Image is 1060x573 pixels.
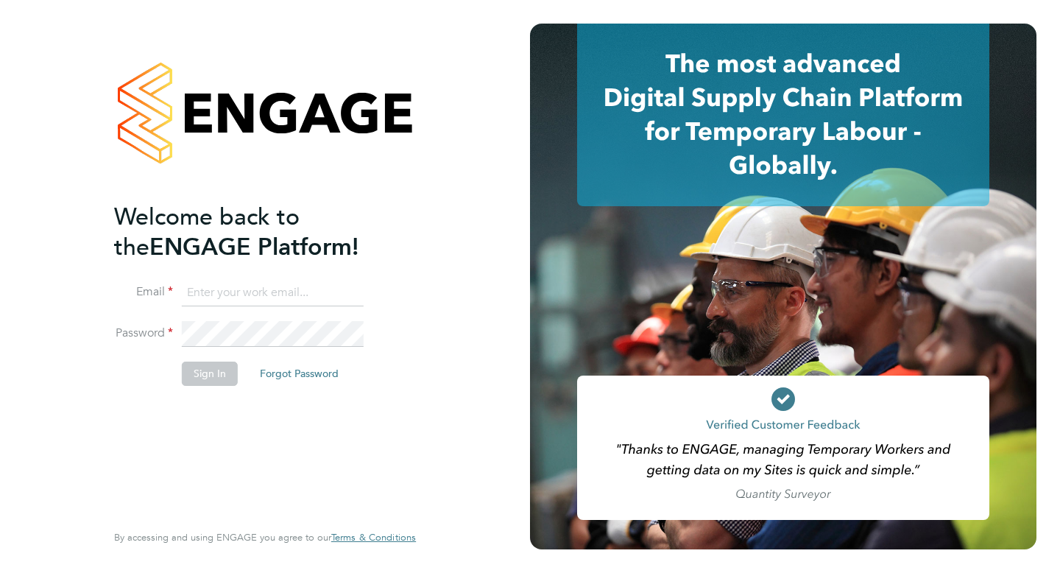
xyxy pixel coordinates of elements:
label: Email [114,284,173,300]
a: Terms & Conditions [331,532,416,544]
button: Sign In [182,362,238,385]
span: Welcome back to the [114,203,300,261]
label: Password [114,326,173,341]
h2: ENGAGE Platform! [114,202,401,262]
input: Enter your work email... [182,280,364,306]
button: Forgot Password [248,362,350,385]
span: Terms & Conditions [331,531,416,544]
span: By accessing and using ENGAGE you agree to our [114,531,416,544]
